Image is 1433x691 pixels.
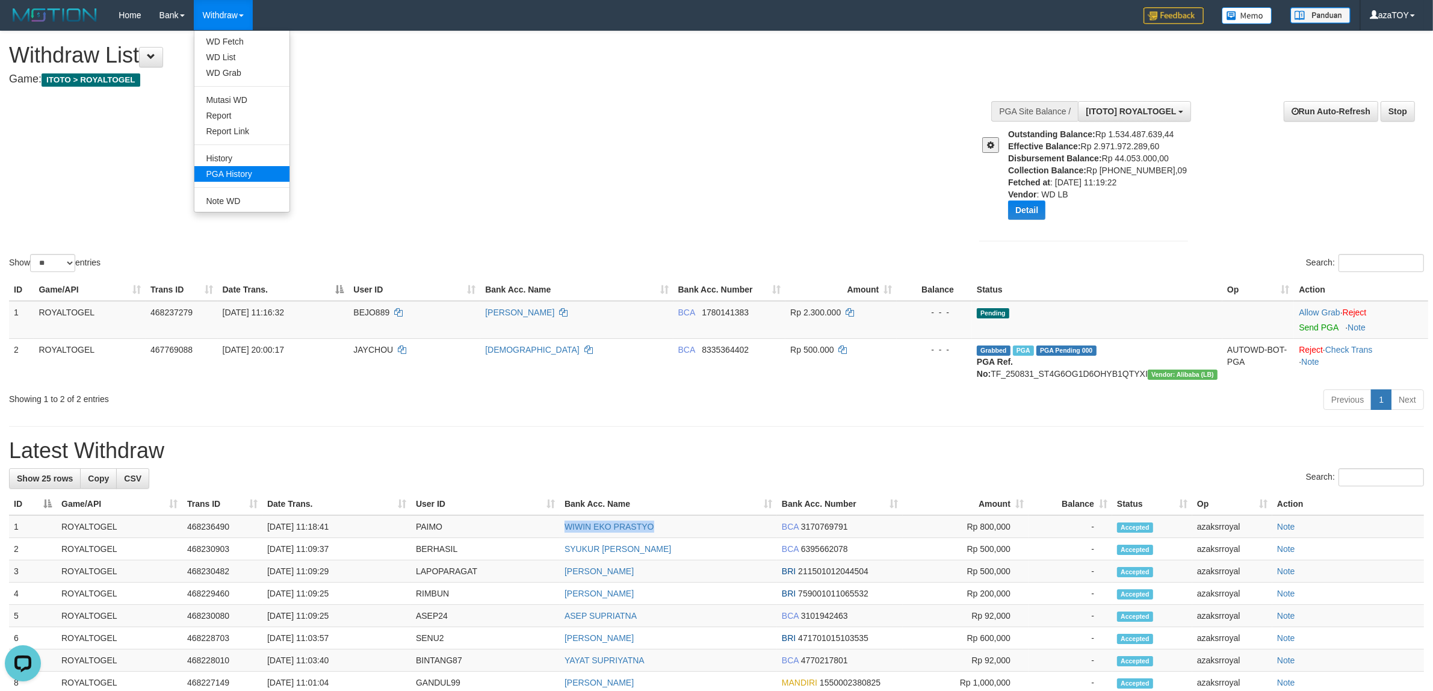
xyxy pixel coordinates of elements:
label: Show entries [9,254,101,272]
td: 468230482 [182,560,262,583]
th: Date Trans.: activate to sort column ascending [262,493,411,515]
span: 467769088 [150,345,193,355]
td: · [1294,301,1428,339]
a: Note [1277,633,1295,643]
span: BRI [782,566,796,576]
td: - [1029,583,1112,605]
a: Note [1277,566,1295,576]
td: ROYALTOGEL [57,583,182,605]
td: azaksrroyal [1192,515,1272,538]
label: Search: [1306,468,1424,486]
span: Copy 1780141383 to clipboard [702,308,749,317]
td: [DATE] 11:09:37 [262,538,411,560]
td: ROYALTOGEL [57,649,182,672]
td: RIMBUN [411,583,560,605]
span: Copy 1550002380825 to clipboard [820,678,881,687]
div: - - - [902,306,967,318]
th: Trans ID: activate to sort column ascending [182,493,262,515]
span: Accepted [1117,589,1153,600]
a: Allow Grab [1299,308,1340,317]
td: 468229460 [182,583,262,605]
td: AUTOWD-BOT-PGA [1222,338,1294,385]
th: User ID: activate to sort column ascending [411,493,560,515]
span: Copy 759001011065532 to clipboard [798,589,868,598]
th: ID: activate to sort column descending [9,493,57,515]
a: [PERSON_NAME] [565,633,634,643]
td: Rp 92,000 [903,649,1029,672]
th: Status [972,279,1222,301]
td: 468236490 [182,515,262,538]
th: Bank Acc. Name: activate to sort column ascending [560,493,777,515]
th: Bank Acc. Number: activate to sort column ascending [673,279,786,301]
a: Note [1277,589,1295,598]
span: ITOTO > ROYALTOGEL [42,73,140,87]
td: Rp 200,000 [903,583,1029,605]
span: Grabbed [977,345,1011,356]
td: 468230080 [182,605,262,627]
td: 1 [9,515,57,538]
span: BCA [678,345,695,355]
span: BCA [782,655,799,665]
td: 2 [9,538,57,560]
th: Bank Acc. Name: activate to sort column ascending [480,279,673,301]
a: Reject [1299,345,1323,355]
button: [ITOTO] ROYALTOGEL [1078,101,1191,122]
td: - [1029,627,1112,649]
a: [PERSON_NAME] [565,589,634,598]
td: - [1029,605,1112,627]
span: PGA Pending [1036,345,1097,356]
td: azaksrroyal [1192,538,1272,560]
td: BINTANG87 [411,649,560,672]
label: Search: [1306,254,1424,272]
span: [DATE] 11:16:32 [223,308,284,317]
a: [PERSON_NAME] [565,566,634,576]
a: Mutasi WD [194,92,289,108]
a: CSV [116,468,149,489]
span: Show 25 rows [17,474,73,483]
img: Button%20Memo.svg [1222,7,1272,24]
span: [ITOTO] ROYALTOGEL [1086,107,1176,116]
td: [DATE] 11:03:57 [262,627,411,649]
td: - [1029,649,1112,672]
td: ROYALTOGEL [57,538,182,560]
span: 468237279 [150,308,193,317]
span: BCA [782,611,799,621]
td: ROYALTOGEL [57,560,182,583]
span: Copy 4770217801 to clipboard [801,655,848,665]
span: Copy 471701015103535 to clipboard [798,633,868,643]
span: Marked by azaksrroyal [1013,345,1034,356]
th: Game/API: activate to sort column ascending [57,493,182,515]
b: Outstanding Balance: [1008,129,1095,139]
td: 2 [9,338,34,385]
td: LAPOPARAGAT [411,560,560,583]
a: Next [1391,389,1424,410]
th: Date Trans.: activate to sort column descending [218,279,349,301]
span: Accepted [1117,656,1153,666]
span: Copy [88,474,109,483]
h1: Withdraw List [9,43,943,67]
span: [DATE] 20:00:17 [223,345,284,355]
a: Reject [1343,308,1367,317]
span: JAYCHOU [353,345,393,355]
h1: Latest Withdraw [9,439,1424,463]
span: Accepted [1117,678,1153,689]
a: WD List [194,49,289,65]
a: [PERSON_NAME] [485,308,554,317]
img: panduan.png [1290,7,1351,23]
td: [DATE] 11:03:40 [262,649,411,672]
b: PGA Ref. No: [977,357,1013,379]
td: · · [1294,338,1428,385]
span: Rp 2.300.000 [790,308,841,317]
span: MANDIRI [782,678,817,687]
th: Bank Acc. Number: activate to sort column ascending [777,493,903,515]
th: Action [1294,279,1428,301]
a: Note [1277,522,1295,531]
td: azaksrroyal [1192,627,1272,649]
td: ROYALTOGEL [34,338,146,385]
td: 468230903 [182,538,262,560]
td: 6 [9,627,57,649]
td: 1 [9,301,34,339]
td: ROYALTOGEL [34,301,146,339]
th: Op: activate to sort column ascending [1192,493,1272,515]
span: Copy 3170769791 to clipboard [801,522,848,531]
